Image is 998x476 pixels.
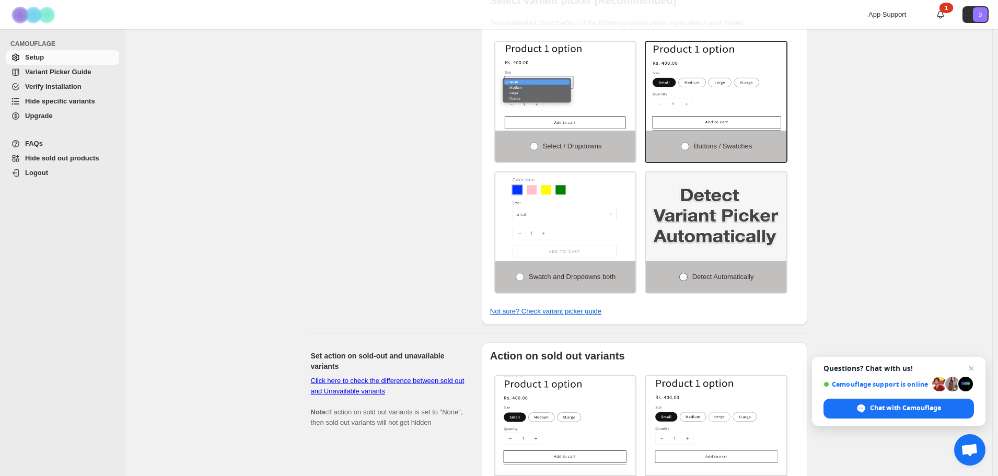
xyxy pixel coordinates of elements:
h2: Set action on sold-out and unavailable variants [311,351,465,371]
span: Setup [25,53,44,61]
a: Variant Picker Guide [6,65,119,79]
span: App Support [868,10,906,18]
span: Verify Installation [25,83,82,90]
span: Questions? Chat with us! [823,364,974,373]
img: Strike-through [646,376,786,465]
a: Logout [6,166,119,180]
text: S [978,11,982,18]
a: Not sure? Check variant picker guide [490,307,601,315]
a: FAQs [6,136,119,151]
span: Chat with Camouflage [870,403,941,413]
a: 1 [935,9,946,20]
b: Action on sold out variants [490,350,625,362]
span: Swatch and Dropdowns both [529,273,616,281]
img: Detect Automatically [646,172,786,261]
span: Logout [25,169,48,177]
span: Hide specific variants [25,97,95,105]
span: Camouflage support is online [823,380,929,388]
a: Verify Installation [6,79,119,94]
button: Avatar with initials S [962,6,989,23]
a: Hide sold out products [6,151,119,166]
span: Detect Automatically [692,273,754,281]
span: Variant Picker Guide [25,68,91,76]
span: FAQs [25,140,43,147]
img: Buttons / Swatches [646,42,786,131]
span: Select / Dropdowns [543,142,602,150]
a: Hide specific variants [6,94,119,109]
a: Click here to check the difference between sold out and Unavailable variants [311,377,465,395]
img: Hide [495,376,636,465]
span: Buttons / Swatches [694,142,752,150]
img: Swatch and Dropdowns both [495,172,636,261]
span: Avatar with initials S [973,7,988,22]
a: Setup [6,50,119,65]
b: Note: [311,408,328,416]
span: Hide sold out products [25,154,99,162]
span: Upgrade [25,112,53,120]
span: If action on sold out variants is set to "None", then sold out variants will not get hidden [311,377,465,426]
span: Close chat [965,362,978,375]
img: Select / Dropdowns [495,42,636,131]
img: Camouflage [8,1,61,29]
div: Open chat [954,434,985,466]
div: 1 [939,3,953,13]
div: Chat with Camouflage [823,399,974,419]
a: Upgrade [6,109,119,123]
span: CAMOUFLAGE [10,40,120,48]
